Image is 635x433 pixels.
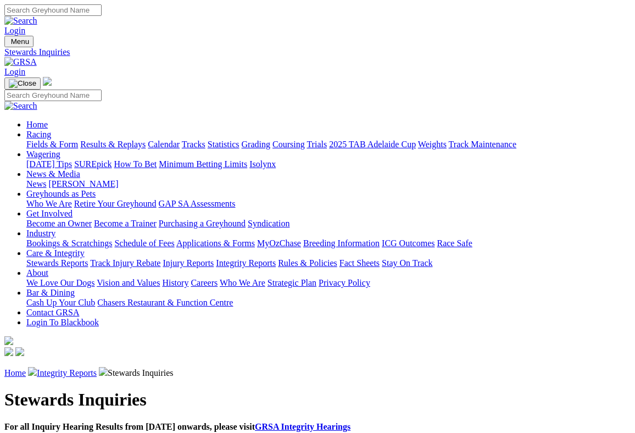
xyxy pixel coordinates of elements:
a: Fact Sheets [339,258,380,268]
input: Search [4,4,102,16]
a: Strategic Plan [268,278,316,287]
a: Track Maintenance [449,140,516,149]
a: Greyhounds as Pets [26,189,96,198]
a: Schedule of Fees [114,238,174,248]
div: News & Media [26,179,631,189]
a: Vision and Values [97,278,160,287]
img: GRSA [4,57,37,67]
a: Home [26,120,48,129]
div: Racing [26,140,631,149]
a: Applications & Forms [176,238,255,248]
a: Who We Are [220,278,265,287]
a: Coursing [272,140,305,149]
a: Login [4,67,25,76]
a: 2025 TAB Adelaide Cup [329,140,416,149]
button: Toggle navigation [4,36,34,47]
a: Cash Up Your Club [26,298,95,307]
a: Grading [242,140,270,149]
div: Wagering [26,159,631,169]
a: Become an Owner [26,219,92,228]
a: Bar & Dining [26,288,75,297]
div: Industry [26,238,631,248]
div: Get Involved [26,219,631,229]
a: Tracks [182,140,205,149]
a: [DATE] Tips [26,159,72,169]
img: chevron-right.svg [99,367,108,376]
div: Bar & Dining [26,298,631,308]
img: Search [4,101,37,111]
a: Careers [191,278,218,287]
img: Close [9,79,36,88]
a: Racing [26,130,51,139]
span: Menu [11,37,29,46]
a: Trials [307,140,327,149]
a: Syndication [248,219,289,228]
a: Who We Are [26,199,72,208]
a: Fields & Form [26,140,78,149]
a: Contact GRSA [26,308,79,317]
a: Retire Your Greyhound [74,199,157,208]
a: Integrity Reports [37,368,97,378]
a: Breeding Information [303,238,380,248]
img: logo-grsa-white.png [43,77,52,86]
a: Get Involved [26,209,73,218]
a: Bookings & Scratchings [26,238,112,248]
p: Stewards Inquiries [4,367,631,378]
a: History [162,278,188,287]
a: Stewards Inquiries [4,47,631,57]
div: About [26,278,631,288]
a: Track Injury Rebate [90,258,160,268]
a: Race Safe [437,238,472,248]
b: For all Inquiry Hearing Results from [DATE] onwards, please visit [4,422,350,431]
a: Wagering [26,149,60,159]
img: Search [4,16,37,26]
a: Integrity Reports [216,258,276,268]
div: Greyhounds as Pets [26,199,631,209]
a: About [26,268,48,277]
a: GAP SA Assessments [159,199,236,208]
a: Privacy Policy [319,278,370,287]
a: Login To Blackbook [26,318,99,327]
a: ICG Outcomes [382,238,435,248]
a: Become a Trainer [94,219,157,228]
a: Calendar [148,140,180,149]
a: Home [4,368,26,378]
img: facebook.svg [4,347,13,356]
a: News [26,179,46,188]
img: twitter.svg [15,347,24,356]
a: News & Media [26,169,80,179]
a: Chasers Restaurant & Function Centre [97,298,233,307]
a: MyOzChase [257,238,301,248]
a: SUREpick [74,159,112,169]
a: How To Bet [114,159,157,169]
a: Stay On Track [382,258,432,268]
a: Login [4,26,25,35]
input: Search [4,90,102,101]
div: Care & Integrity [26,258,631,268]
img: logo-grsa-white.png [4,336,13,345]
a: Minimum Betting Limits [159,159,247,169]
a: [PERSON_NAME] [48,179,118,188]
a: We Love Our Dogs [26,278,94,287]
img: chevron-right.svg [28,367,37,376]
a: Injury Reports [163,258,214,268]
a: Rules & Policies [278,258,337,268]
h1: Stewards Inquiries [4,390,631,410]
a: GRSA Integrity Hearings [255,422,350,431]
a: Results & Replays [80,140,146,149]
a: Weights [418,140,447,149]
a: Stewards Reports [26,258,88,268]
a: Statistics [208,140,239,149]
a: Care & Integrity [26,248,85,258]
a: Purchasing a Greyhound [159,219,246,228]
a: Isolynx [249,159,276,169]
a: Industry [26,229,55,238]
button: Toggle navigation [4,77,41,90]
